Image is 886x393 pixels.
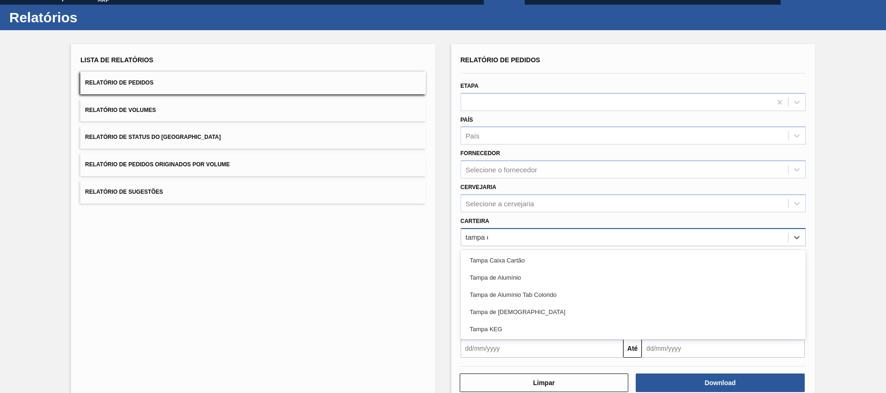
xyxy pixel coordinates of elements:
div: Selecione o fornecedor [466,166,537,174]
div: Tampa Caixa Cartão [461,252,806,269]
input: dd/mm/yyyy [642,339,805,358]
div: Tampa de Alumínio [461,269,806,286]
span: Relatório de Sugestões [85,189,163,195]
h1: Relatórios [9,12,174,23]
label: Etapa [461,83,479,89]
label: Carteira [461,218,489,224]
button: Relatório de Pedidos [80,72,425,94]
button: Relatório de Status do [GEOGRAPHIC_DATA] [80,126,425,149]
span: Relatório de Pedidos [461,56,541,64]
label: País [461,117,473,123]
button: Relatório de Sugestões [80,181,425,203]
span: Relatório de Pedidos Originados por Volume [85,161,230,168]
span: Relatório de Volumes [85,107,156,113]
span: Relatório de Status do [GEOGRAPHIC_DATA] [85,134,221,140]
span: Relatório de Pedidos [85,79,153,86]
button: Download [636,373,805,392]
input: dd/mm/yyyy [461,339,624,358]
div: Tampa de [DEMOGRAPHIC_DATA] [461,303,806,321]
button: Relatório de Volumes [80,99,425,122]
label: Cervejaria [461,184,496,190]
span: Lista de Relatórios [80,56,153,64]
div: Tampa de Alumínio Tab Colorido [461,286,806,303]
button: Até [623,339,642,358]
div: Selecione a cervejaria [466,199,534,207]
button: Limpar [460,373,629,392]
div: Tampa KEG [461,321,806,338]
button: Relatório de Pedidos Originados por Volume [80,153,425,176]
label: Fornecedor [461,150,500,157]
div: País [466,132,480,140]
